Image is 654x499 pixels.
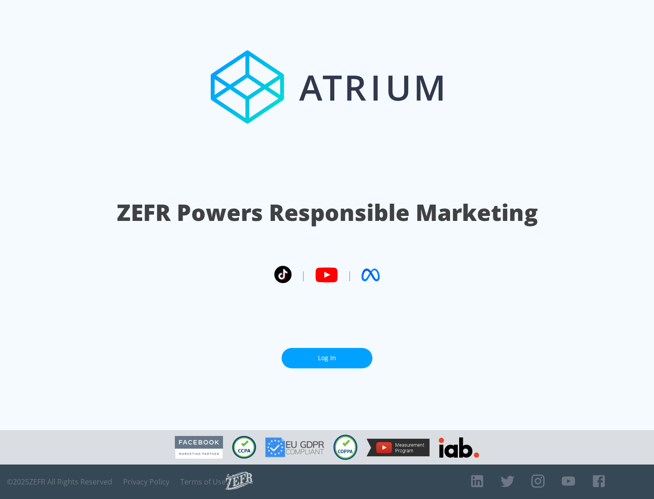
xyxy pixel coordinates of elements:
img: YouTube Measurement Program [367,439,430,456]
a: Log In [282,348,372,368]
img: GDPR Compliant [265,437,324,457]
img: CCPA Compliant [232,436,256,459]
img: COPPA Compliant [333,435,357,460]
a: Privacy Policy [123,477,169,486]
img: Facebook Marketing Partner [175,436,223,459]
img: IAB [439,437,479,458]
span: | [301,268,306,282]
a: Terms of Use [180,477,226,486]
span: © 2025 ZEFR All Rights Reserved [7,477,112,486]
span: | [347,268,352,282]
h1: ZEFR Powers Responsible Marketing [117,197,538,228]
